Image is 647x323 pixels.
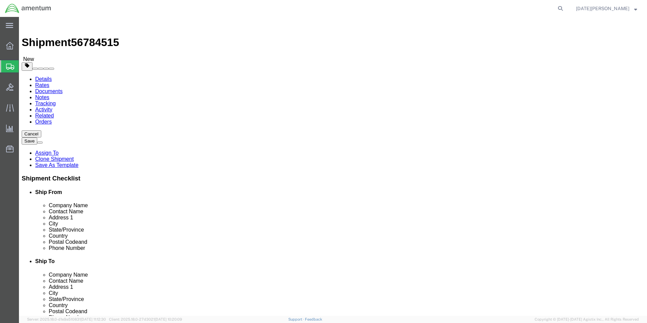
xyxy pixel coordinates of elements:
[155,317,182,321] span: [DATE] 10:20:09
[81,317,106,321] span: [DATE] 11:12:30
[576,4,638,13] button: [DATE][PERSON_NAME]
[19,17,647,316] iframe: FS Legacy Container
[27,317,106,321] span: Server: 2025.18.0-d1e9a510831
[288,317,305,321] a: Support
[305,317,322,321] a: Feedback
[576,5,629,12] span: Noel Arrieta
[5,3,51,14] img: logo
[535,317,639,322] span: Copyright © [DATE]-[DATE] Agistix Inc., All Rights Reserved
[109,317,182,321] span: Client: 2025.18.0-27d3021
